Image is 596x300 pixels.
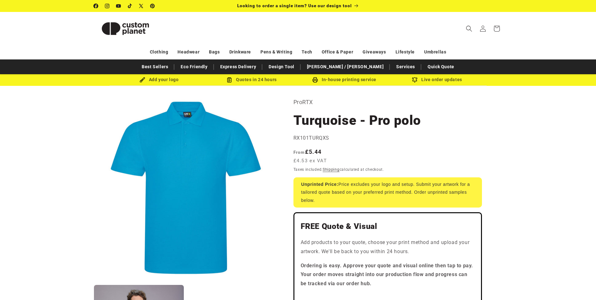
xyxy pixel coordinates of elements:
[265,61,298,72] a: Design Tool
[293,157,327,164] span: £4.53 ex VAT
[293,177,482,208] div: Price excludes your logo and setup. Submit your artwork for a tailored quote based on your prefer...
[178,61,211,72] a: Eco Friendly
[293,135,330,141] span: RX101TURQXS
[304,61,387,72] a: [PERSON_NAME] / [PERSON_NAME]
[491,232,596,300] iframe: Chat Widget
[301,238,475,256] p: Add products to your quote, choose your print method and upload your artwork. We'll be back to yo...
[229,47,251,58] a: Drinkware
[424,61,457,72] a: Quick Quote
[91,12,159,45] a: Custom Planet
[312,77,318,83] img: In-house printing
[293,150,305,155] span: From
[227,77,232,83] img: Order Updates Icon
[178,47,200,58] a: Headwear
[298,76,391,84] div: In-house printing service
[391,76,484,84] div: Live order updates
[293,97,482,107] p: ProRTX
[301,182,339,187] strong: Unprinted Price:
[412,77,418,83] img: Order updates
[113,76,205,84] div: Add your logo
[322,47,353,58] a: Office & Paper
[363,47,386,58] a: Giveaways
[150,47,168,58] a: Clothing
[237,3,352,8] span: Looking to order a single item? Use our design tool
[393,61,418,72] a: Services
[301,293,475,300] iframe: Customer reviews powered by Trustpilot
[293,112,482,129] h1: Turquoise - Pro polo
[205,76,298,84] div: Quotes in 24 hours
[293,148,322,155] strong: £5.44
[462,22,476,36] summary: Search
[293,166,482,173] div: Taxes included. calculated at checkout.
[139,61,171,72] a: Best Sellers
[396,47,415,58] a: Lifestyle
[301,263,473,287] strong: Ordering is easy. Approve your quote and visual online then tap to pay. Your order moves straight...
[260,47,292,58] a: Pens & Writing
[301,221,475,231] h2: FREE Quote & Visual
[323,167,340,172] a: Shipping
[217,61,260,72] a: Express Delivery
[424,47,446,58] a: Umbrellas
[209,47,220,58] a: Bags
[302,47,312,58] a: Tech
[139,77,145,83] img: Brush Icon
[94,14,157,43] img: Custom Planet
